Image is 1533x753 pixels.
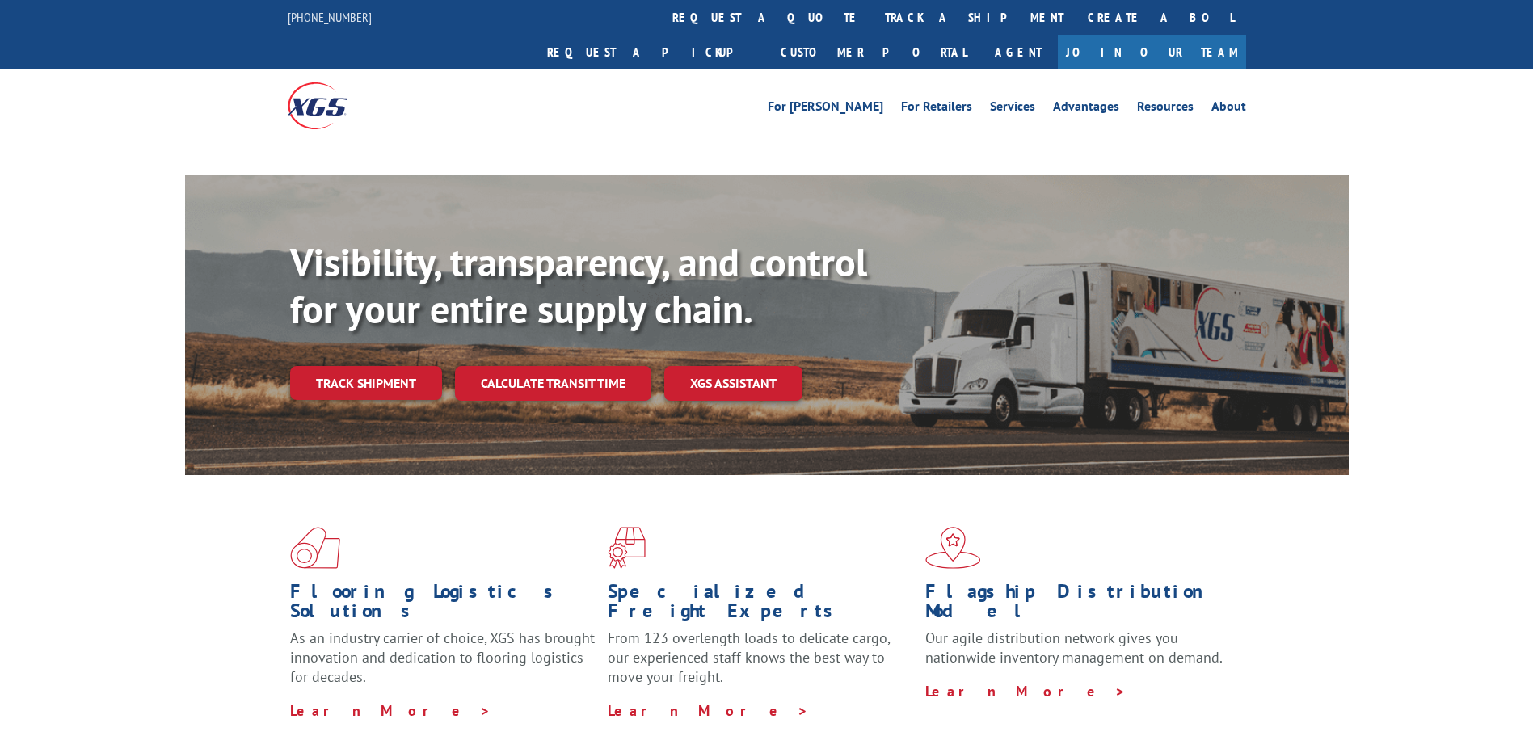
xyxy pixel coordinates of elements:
[608,629,913,700] p: From 123 overlength loads to delicate cargo, our experienced staff knows the best way to move you...
[979,35,1058,69] a: Agent
[288,9,372,25] a: [PHONE_NUMBER]
[1058,35,1246,69] a: Join Our Team
[1211,100,1246,118] a: About
[290,366,442,400] a: Track shipment
[290,629,595,686] span: As an industry carrier of choice, XGS has brought innovation and dedication to flooring logistics...
[664,366,802,401] a: XGS ASSISTANT
[769,35,979,69] a: Customer Portal
[290,237,867,334] b: Visibility, transparency, and control for your entire supply chain.
[768,100,883,118] a: For [PERSON_NAME]
[925,582,1231,629] h1: Flagship Distribution Model
[535,35,769,69] a: Request a pickup
[901,100,972,118] a: For Retailers
[1137,100,1194,118] a: Resources
[608,701,809,720] a: Learn More >
[455,366,651,401] a: Calculate transit time
[290,527,340,569] img: xgs-icon-total-supply-chain-intelligence-red
[290,701,491,720] a: Learn More >
[925,629,1223,667] span: Our agile distribution network gives you nationwide inventory management on demand.
[925,527,981,569] img: xgs-icon-flagship-distribution-model-red
[1053,100,1119,118] a: Advantages
[925,682,1127,700] a: Learn More >
[290,582,596,629] h1: Flooring Logistics Solutions
[608,527,646,569] img: xgs-icon-focused-on-flooring-red
[990,100,1035,118] a: Services
[608,582,913,629] h1: Specialized Freight Experts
